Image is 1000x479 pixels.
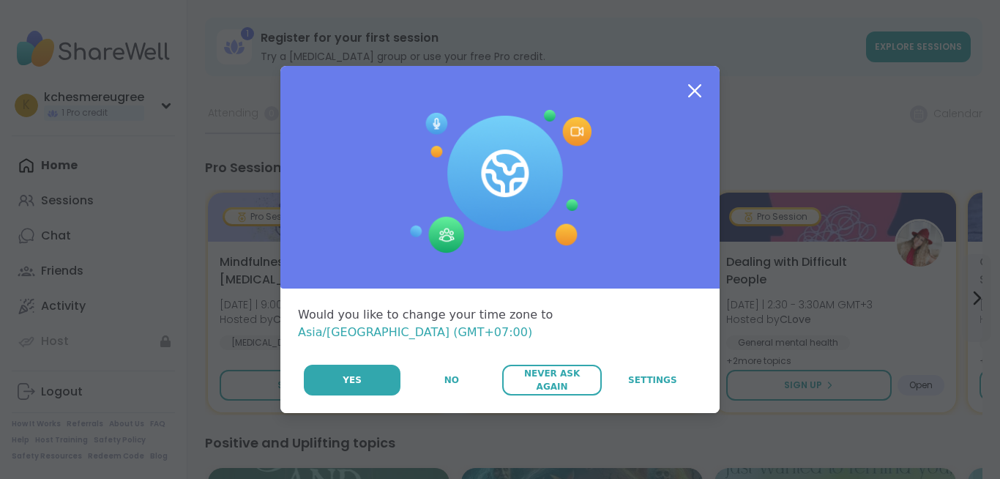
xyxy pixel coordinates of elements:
img: Session Experience [408,110,592,253]
div: Would you like to change your time zone to [298,306,702,341]
span: Asia/[GEOGRAPHIC_DATA] (GMT+07:00) [298,325,532,339]
button: Yes [304,365,400,396]
span: Settings [628,374,677,387]
span: Never Ask Again [510,367,594,393]
span: No [444,374,459,387]
button: Never Ask Again [502,365,601,396]
button: No [402,365,501,396]
a: Settings [603,365,702,396]
span: Yes [343,374,362,387]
